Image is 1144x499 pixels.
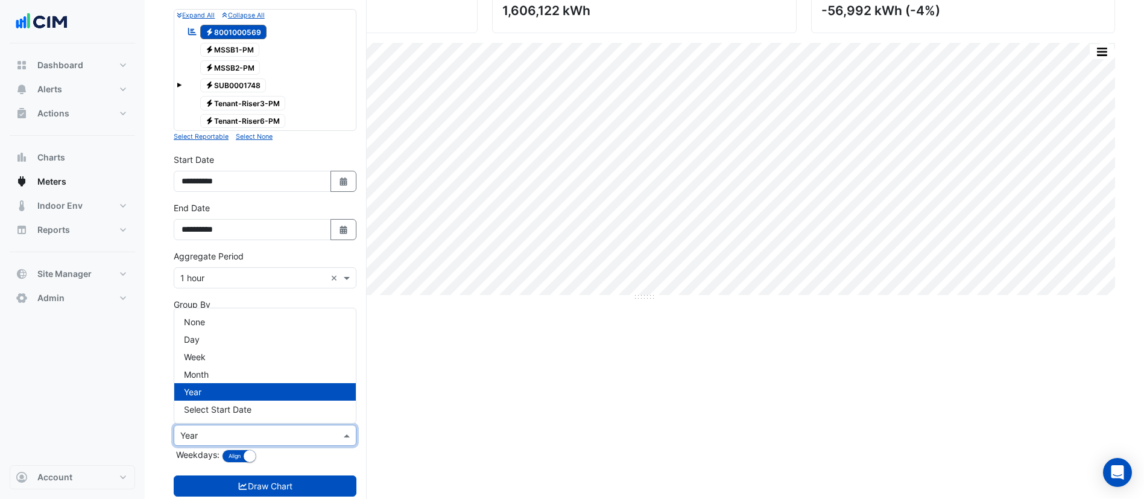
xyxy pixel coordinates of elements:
[200,43,260,57] span: MSSB1-PM
[184,404,251,415] span: Select Start Date
[174,308,356,424] ng-dropdown-panel: Options list
[10,286,135,310] button: Admin
[177,10,215,21] button: Expand All
[10,77,135,101] button: Alerts
[10,101,135,126] button: Actions
[205,27,214,36] fa-icon: Electricity
[37,224,70,236] span: Reports
[16,200,28,212] app-icon: Indoor Env
[37,59,83,71] span: Dashboard
[37,292,65,304] span: Admin
[174,133,229,141] small: Select Reportable
[16,59,28,71] app-icon: Dashboard
[16,268,28,280] app-icon: Site Manager
[16,224,28,236] app-icon: Reports
[338,176,349,186] fa-icon: Select Date
[10,262,135,286] button: Site Manager
[330,272,341,284] span: Clear
[184,352,206,362] span: Week
[821,3,1102,18] div: -56,992 kWh (-4%)
[10,218,135,242] button: Reports
[37,83,62,95] span: Alerts
[174,250,244,262] label: Aggregate Period
[174,475,356,497] button: Draw Chart
[37,268,92,280] span: Site Manager
[200,25,267,39] span: 8001000569
[502,3,783,18] div: 1,606,122 kWh
[10,53,135,77] button: Dashboard
[187,26,198,36] fa-icon: Reportable
[338,224,349,235] fa-icon: Select Date
[37,151,65,164] span: Charts
[205,63,214,72] fa-icon: Electricity
[200,114,286,129] span: Tenant-Riser6-PM
[205,116,214,126] fa-icon: Electricity
[16,176,28,188] app-icon: Meters
[174,131,229,142] button: Select Reportable
[16,107,28,119] app-icon: Actions
[37,176,66,188] span: Meters
[174,298,210,311] label: Group By
[174,448,220,461] label: Weekdays:
[10,145,135,170] button: Charts
[200,96,286,110] span: Tenant-Riser3-PM
[205,98,214,107] fa-icon: Electricity
[1103,458,1132,487] div: Open Intercom Messenger
[222,11,264,19] small: Collapse All
[200,78,267,93] span: SUB0001748
[222,10,264,21] button: Collapse All
[177,11,215,19] small: Expand All
[16,151,28,164] app-icon: Charts
[14,10,69,34] img: Company Logo
[37,200,83,212] span: Indoor Env
[236,131,273,142] button: Select None
[16,83,28,95] app-icon: Alerts
[37,471,72,483] span: Account
[37,107,69,119] span: Actions
[184,387,201,397] span: Year
[10,194,135,218] button: Indoor Env
[205,45,214,54] fa-icon: Electricity
[205,81,214,90] fa-icon: Electricity
[184,369,209,380] span: Month
[174,202,210,214] label: End Date
[174,153,214,166] label: Start Date
[16,292,28,304] app-icon: Admin
[1090,44,1114,59] button: More Options
[10,170,135,194] button: Meters
[10,465,135,489] button: Account
[200,60,261,75] span: MSSB2-PM
[236,133,273,141] small: Select None
[184,334,200,345] span: Day
[184,317,205,327] span: None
